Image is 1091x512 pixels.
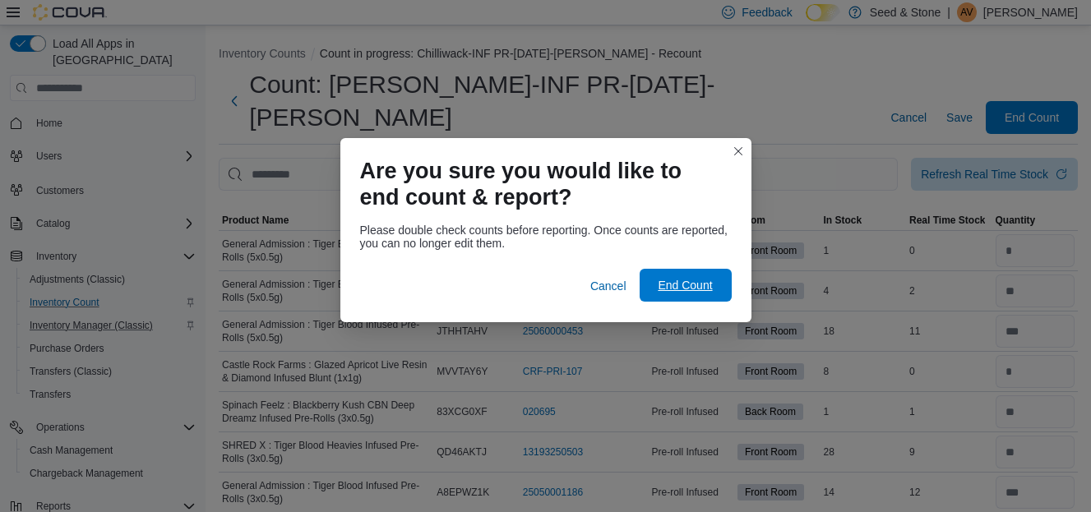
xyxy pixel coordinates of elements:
[590,278,626,294] span: Cancel
[640,269,732,302] button: End Count
[658,277,712,293] span: End Count
[584,270,633,302] button: Cancel
[360,224,732,250] div: Please double check counts before reporting. Once counts are reported, you can no longer edit them.
[360,158,719,210] h1: Are you sure you would like to end count & report?
[728,141,748,161] button: Closes this modal window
